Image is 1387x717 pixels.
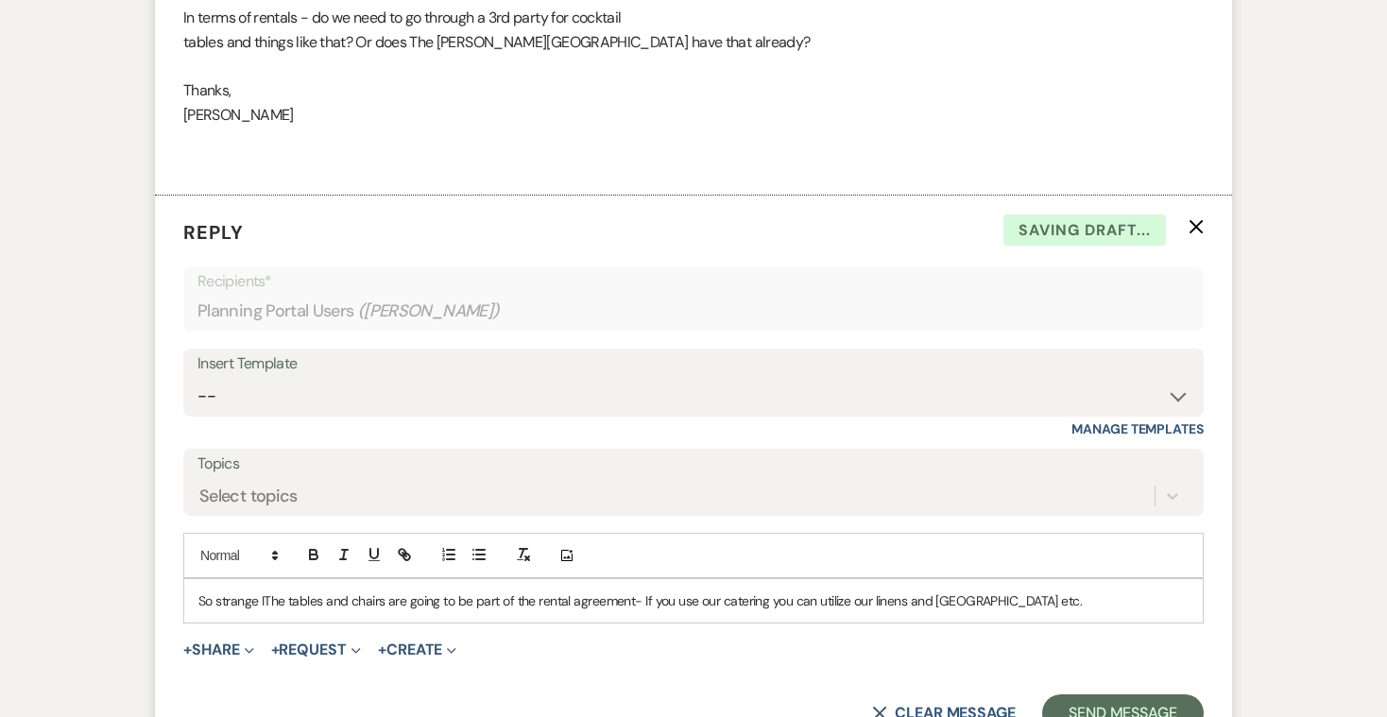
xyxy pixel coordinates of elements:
span: Saving draft... [1003,214,1166,247]
span: Reply [183,220,244,245]
span: ( [PERSON_NAME] ) [358,299,500,324]
a: Manage Templates [1071,420,1204,437]
button: Request [271,642,361,657]
span: + [378,642,386,657]
span: + [271,642,280,657]
button: Share [183,642,254,657]
div: Insert Template [197,350,1190,378]
label: Topics [197,451,1190,478]
span: + [183,642,192,657]
div: Select topics [199,483,298,508]
p: So strange IThe tables and chairs are going to be part of the rental agreement- If you use our ca... [198,590,1189,611]
button: Create [378,642,456,657]
p: Recipients* [197,269,1190,294]
div: Planning Portal Users [197,293,1190,330]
